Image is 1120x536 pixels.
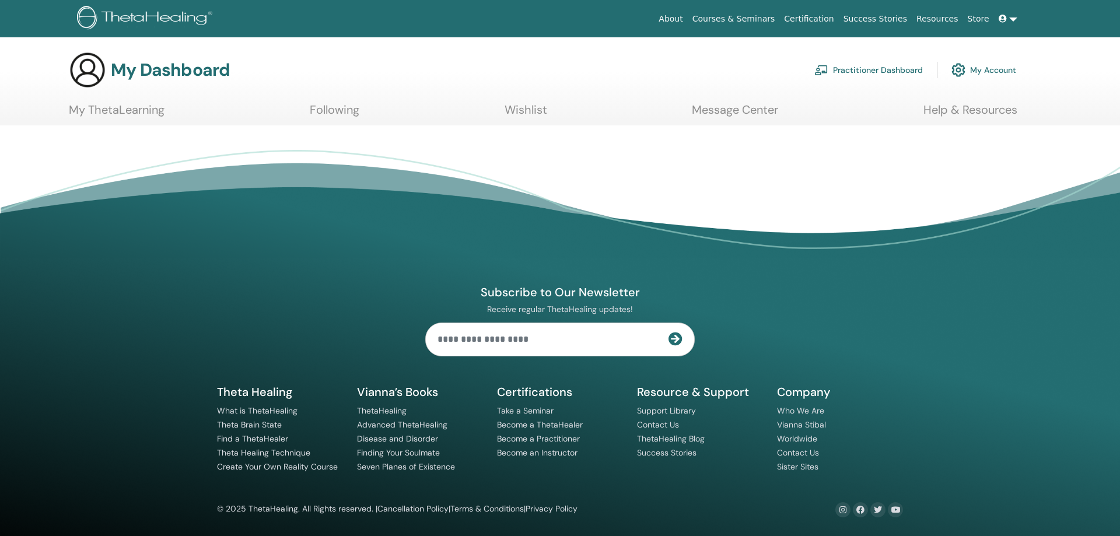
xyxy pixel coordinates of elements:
a: Find a ThetaHealer [217,433,288,444]
a: Following [310,103,359,125]
a: Store [963,8,994,30]
a: Certification [779,8,838,30]
a: What is ThetaHealing [217,405,297,416]
img: logo.png [77,6,216,32]
a: Resources [912,8,963,30]
h3: My Dashboard [111,59,230,80]
a: About [654,8,687,30]
img: chalkboard-teacher.svg [814,65,828,75]
img: generic-user-icon.jpg [69,51,106,89]
a: Help & Resources [923,103,1017,125]
a: Cancellation Policy [377,503,449,514]
a: Wishlist [505,103,547,125]
a: Disease and Disorder [357,433,438,444]
a: Privacy Policy [526,503,577,514]
a: Sister Sites [777,461,818,472]
p: Receive regular ThetaHealing updates! [425,304,695,314]
div: © 2025 ThetaHealing. All Rights reserved. | | | [217,502,577,516]
h5: Theta Healing [217,384,343,400]
a: My ThetaLearning [69,103,164,125]
a: Finding Your Soulmate [357,447,440,458]
a: ThetaHealing [357,405,407,416]
a: Practitioner Dashboard [814,57,923,83]
a: Worldwide [777,433,817,444]
h5: Certifications [497,384,623,400]
a: Seven Planes of Existence [357,461,455,472]
a: Take a Seminar [497,405,554,416]
a: Theta Healing Technique [217,447,310,458]
a: Who We Are [777,405,824,416]
h5: Resource & Support [637,384,763,400]
a: ThetaHealing Blog [637,433,705,444]
a: Success Stories [839,8,912,30]
a: Become a ThetaHealer [497,419,583,430]
h4: Subscribe to Our Newsletter [425,285,695,300]
a: Create Your Own Reality Course [217,461,338,472]
a: Theta Brain State [217,419,282,430]
a: Contact Us [637,419,679,430]
a: Courses & Seminars [688,8,780,30]
a: Vianna Stibal [777,419,826,430]
a: Success Stories [637,447,696,458]
a: My Account [951,57,1016,83]
a: Become an Instructor [497,447,577,458]
a: Advanced ThetaHealing [357,419,447,430]
h5: Company [777,384,903,400]
img: cog.svg [951,60,965,80]
a: Support Library [637,405,696,416]
a: Contact Us [777,447,819,458]
a: Become a Practitioner [497,433,580,444]
a: Message Center [692,103,778,125]
h5: Vianna’s Books [357,384,483,400]
a: Terms & Conditions [450,503,524,514]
